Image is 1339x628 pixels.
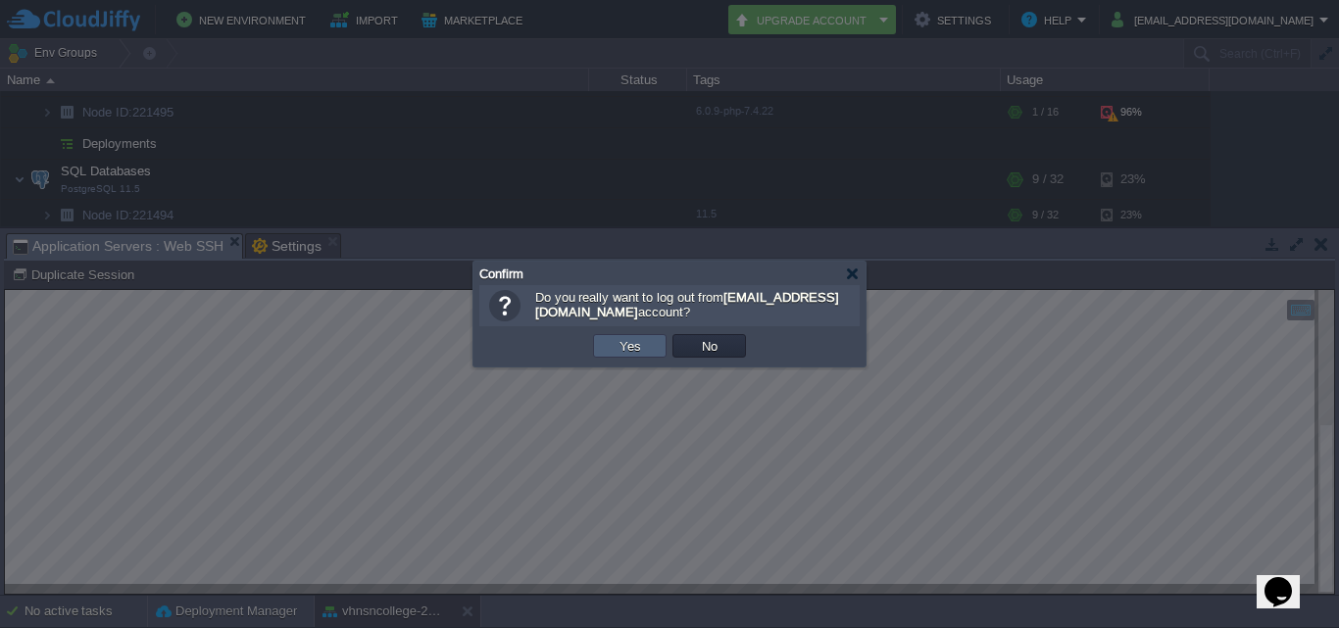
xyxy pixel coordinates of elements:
[696,337,723,355] button: No
[1257,550,1319,608] iframe: chat widget
[479,266,523,281] span: Confirm
[614,337,647,355] button: Yes
[535,290,839,319] b: [EMAIL_ADDRESS][DOMAIN_NAME]
[535,290,839,319] span: Do you really want to log out from account?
